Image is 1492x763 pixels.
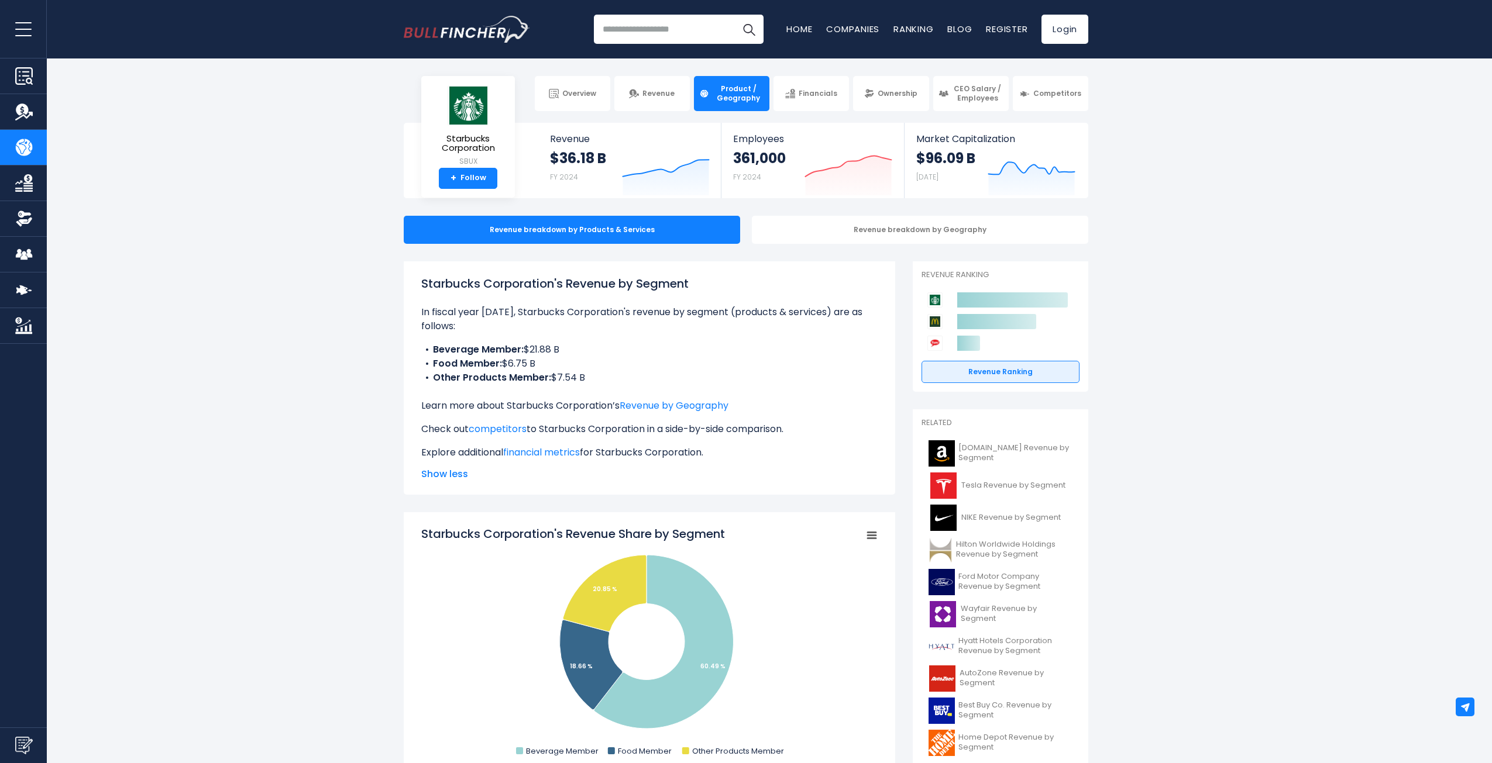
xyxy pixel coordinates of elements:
a: CEO Salary / Employees [933,76,1009,111]
span: Wayfair Revenue by Segment [961,604,1072,624]
span: AutoZone Revenue by Segment [960,668,1072,688]
p: Learn more about Starbucks Corporation’s [421,399,878,413]
a: Employees 361,000 FY 2024 [721,123,903,198]
img: AZO logo [929,665,956,692]
svg: Starbucks Corporation's Revenue Share by Segment [421,526,878,759]
img: Yum! Brands competitors logo [927,336,943,351]
span: Tesla Revenue by Segment [961,481,1065,491]
a: Go to homepage [404,16,530,43]
a: financial metrics [503,446,580,459]
tspan: 18.66 % [570,662,593,671]
span: Show less [421,467,878,481]
span: Hilton Worldwide Holdings Revenue by Segment [956,540,1072,560]
span: Best Buy Co. Revenue by Segment [958,700,1072,720]
a: Hilton Worldwide Holdings Revenue by Segment [922,534,1080,566]
a: Revenue by Geography [620,399,728,412]
img: AMZN logo [929,440,955,467]
strong: $96.09 B [916,149,975,167]
span: Home Depot Revenue by Segment [958,733,1072,752]
p: In fiscal year [DATE], Starbucks Corporation's revenue by segment (products & services) are as fo... [421,305,878,333]
span: Starbucks Corporation [431,134,506,153]
p: Revenue Ranking [922,270,1080,280]
img: Starbucks Corporation competitors logo [927,292,943,308]
a: Login [1041,15,1088,44]
li: $6.75 B [421,357,878,371]
h1: Starbucks Corporation's Revenue by Segment [421,275,878,292]
img: W logo [929,601,957,627]
a: Starbucks Corporation SBUX [430,85,506,168]
span: Revenue [550,133,710,144]
a: Tesla Revenue by Segment [922,469,1080,502]
a: competitors [469,422,527,436]
p: Explore additional for Starbucks Corporation. [421,446,878,460]
span: Competitors [1033,89,1081,98]
text: Beverage Member [526,745,599,757]
text: Food Member [618,745,672,757]
img: Ownership [15,210,33,227]
a: Wayfair Revenue by Segment [922,598,1080,630]
a: [DOMAIN_NAME] Revenue by Segment [922,437,1080,469]
button: Search [734,15,764,44]
strong: + [451,173,456,184]
a: Competitors [1013,76,1088,111]
strong: $36.18 B [550,149,606,167]
a: Overview [535,76,610,111]
tspan: 20.85 % [593,585,617,593]
span: Ownership [878,89,917,98]
a: AutoZone Revenue by Segment [922,662,1080,695]
a: Register [986,23,1027,35]
a: Ford Motor Company Revenue by Segment [922,566,1080,598]
strong: 361,000 [733,149,786,167]
small: SBUX [431,156,506,167]
text: Other Products Member [692,745,784,757]
div: Revenue breakdown by Products & Services [404,216,740,244]
img: NKE logo [929,505,958,531]
img: Bullfincher logo [404,16,530,43]
span: Employees [733,133,892,144]
b: Other Products Member: [433,371,551,384]
span: Overview [562,89,596,98]
small: FY 2024 [550,172,578,182]
a: Hyatt Hotels Corporation Revenue by Segment [922,630,1080,662]
a: Home Depot Revenue by Segment [922,727,1080,759]
a: Home [786,23,812,35]
img: TSLA logo [929,472,958,499]
span: CEO Salary / Employees [952,84,1003,102]
span: NIKE Revenue by Segment [961,513,1061,523]
tspan: Starbucks Corporation's Revenue Share by Segment [421,526,725,542]
span: Product / Geography [713,84,764,102]
small: FY 2024 [733,172,761,182]
a: Ownership [853,76,929,111]
p: Check out to Starbucks Corporation in a side-by-side comparison. [421,422,878,436]
b: Beverage Member: [433,343,524,356]
a: +Follow [439,168,497,189]
a: Ranking [893,23,933,35]
a: Revenue $36.18 B FY 2024 [538,123,721,198]
a: Market Capitalization $96.09 B [DATE] [905,123,1087,198]
a: NIKE Revenue by Segment [922,502,1080,534]
a: Revenue [614,76,690,111]
a: Companies [826,23,879,35]
img: HLT logo [929,537,953,563]
span: Financials [799,89,837,98]
img: H logo [929,633,955,660]
li: $21.88 B [421,343,878,357]
span: [DOMAIN_NAME] Revenue by Segment [958,443,1072,463]
a: Financials [773,76,849,111]
span: Market Capitalization [916,133,1075,144]
img: HD logo [929,730,955,756]
b: Food Member: [433,357,502,370]
p: Related [922,418,1080,428]
img: F logo [929,569,955,595]
small: [DATE] [916,172,938,182]
span: Revenue [642,89,675,98]
div: Revenue breakdown by Geography [752,216,1088,244]
tspan: 60.49 % [700,662,726,671]
span: Ford Motor Company Revenue by Segment [958,572,1072,592]
a: Revenue Ranking [922,361,1080,383]
a: Blog [947,23,972,35]
span: Hyatt Hotels Corporation Revenue by Segment [958,636,1072,656]
a: Best Buy Co. Revenue by Segment [922,695,1080,727]
a: Product / Geography [694,76,769,111]
img: BBY logo [929,698,955,724]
